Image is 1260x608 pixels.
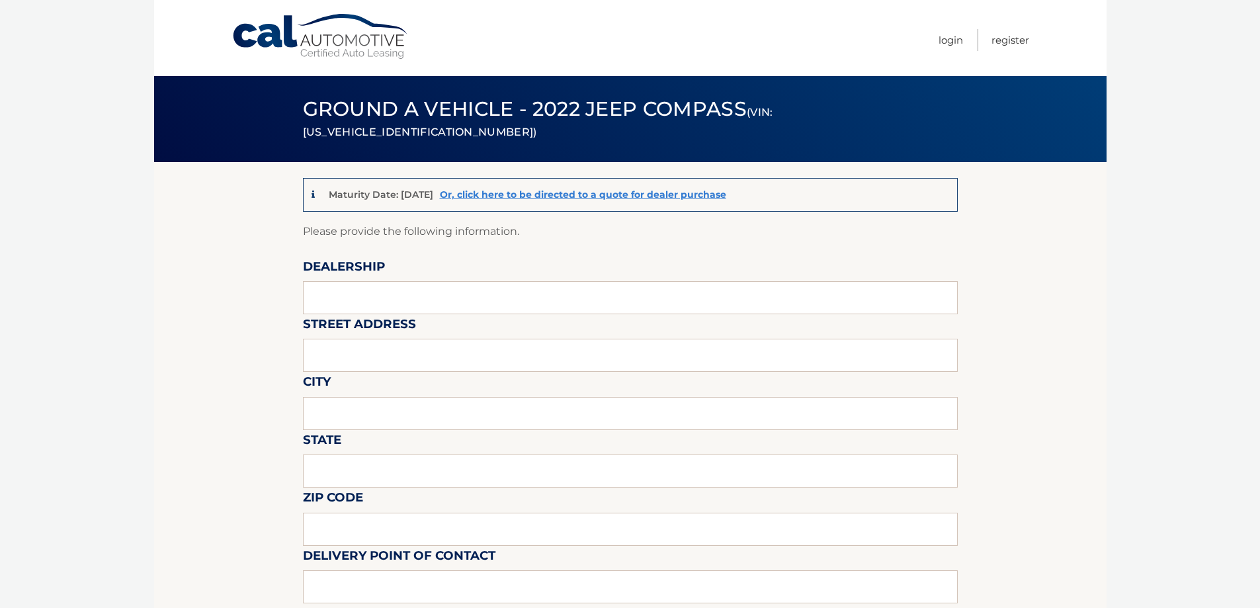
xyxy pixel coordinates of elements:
[231,13,410,60] a: Cal Automotive
[303,488,363,512] label: Zip Code
[303,430,341,455] label: State
[939,29,963,51] a: Login
[440,189,726,200] a: Or, click here to be directed to a quote for dealer purchase
[303,222,958,241] p: Please provide the following information.
[991,29,1029,51] a: Register
[303,372,331,396] label: City
[303,546,495,570] label: Delivery Point of Contact
[303,97,773,141] span: Ground a Vehicle - 2022 Jeep Compass
[303,106,773,138] small: (VIN: [US_VEHICLE_IDENTIFICATION_NUMBER])
[303,314,416,339] label: Street Address
[303,257,385,281] label: Dealership
[329,189,433,200] p: Maturity Date: [DATE]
